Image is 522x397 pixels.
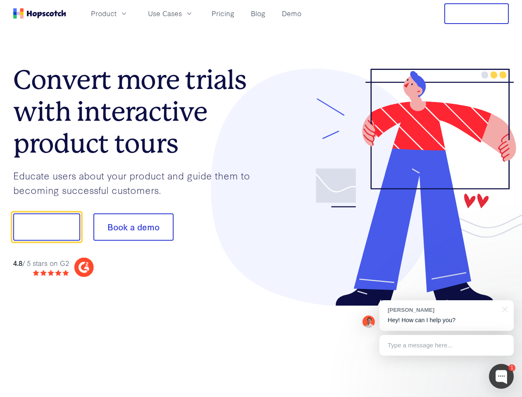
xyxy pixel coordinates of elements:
span: Product [91,8,117,19]
a: Blog [248,7,269,20]
div: Type a message here... [379,335,514,356]
a: Demo [279,7,305,20]
button: Product [86,7,133,20]
a: Pricing [208,7,238,20]
span: Use Cases [148,8,182,19]
p: Hey! How can I help you? [388,316,505,325]
strong: 4.8 [13,258,22,268]
div: / 5 stars on G2 [13,258,69,268]
h1: Convert more trials with interactive product tours [13,64,261,159]
a: Home [13,8,66,19]
img: Mark Spera [362,316,375,328]
button: Show me! [13,213,80,241]
button: Book a demo [93,213,174,241]
div: 1 [508,364,515,371]
button: Use Cases [143,7,198,20]
div: [PERSON_NAME] [388,306,497,314]
button: Free Trial [444,3,509,24]
p: Educate users about your product and guide them to becoming successful customers. [13,168,261,197]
